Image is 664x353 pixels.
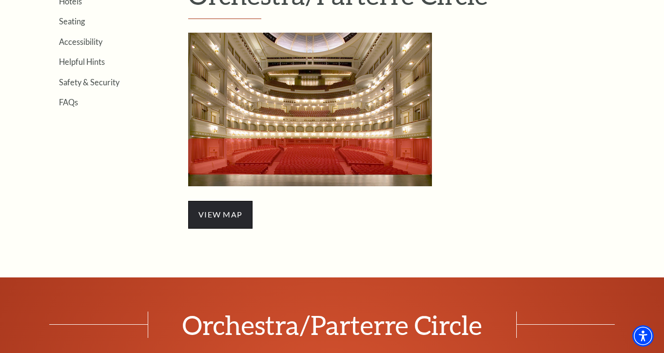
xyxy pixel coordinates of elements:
span: view map [188,201,253,228]
img: Orchestra/Parterre Circle Seating Map [188,33,432,186]
a: FAQs [59,98,78,107]
span: Orchestra/Parterre Circle [148,312,517,338]
div: Accessibility Menu [632,325,654,347]
a: Orchestra/Parterre Circle Seating Map - open in a new tab [188,103,432,114]
a: Helpful Hints [59,57,105,66]
a: Seating [59,17,85,26]
a: Safety & Security [59,78,119,87]
a: view map - open in a new tab [188,208,253,219]
a: Accessibility [59,37,102,46]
